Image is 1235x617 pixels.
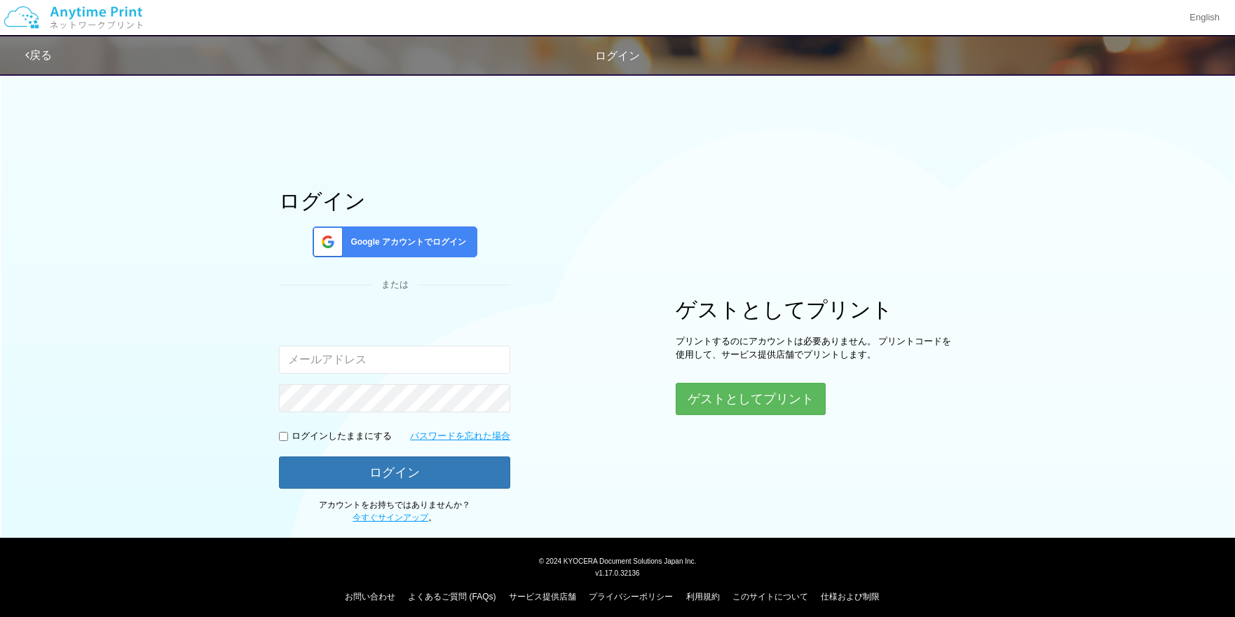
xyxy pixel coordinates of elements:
a: このサイトについて [732,592,808,602]
input: メールアドレス [279,346,510,374]
button: ログイン [279,456,510,489]
a: 戻る [25,49,52,61]
span: ログイン [595,50,640,62]
div: または [279,278,510,292]
button: ゲストとしてプリント [676,383,826,415]
p: ログインしたままにする [292,430,392,443]
a: サービス提供店舗 [509,592,576,602]
a: お問い合わせ [345,592,395,602]
a: よくあるご質問 (FAQs) [408,592,496,602]
p: プリントするのにアカウントは必要ありません。 プリントコードを使用して、サービス提供店舗でプリントします。 [676,335,956,361]
p: アカウントをお持ちではありませんか？ [279,499,510,523]
a: パスワードを忘れた場合 [410,430,510,443]
a: プライバシーポリシー [589,592,673,602]
span: © 2024 KYOCERA Document Solutions Japan Inc. [539,556,697,565]
a: 利用規約 [686,592,720,602]
span: 。 [353,513,437,522]
span: v1.17.0.32136 [595,569,639,577]
h1: ゲストとしてプリント [676,298,956,321]
span: Google アカウントでログイン [345,236,466,248]
h1: ログイン [279,189,510,212]
a: 今すぐサインアップ [353,513,428,522]
a: 仕様および制限 [821,592,880,602]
